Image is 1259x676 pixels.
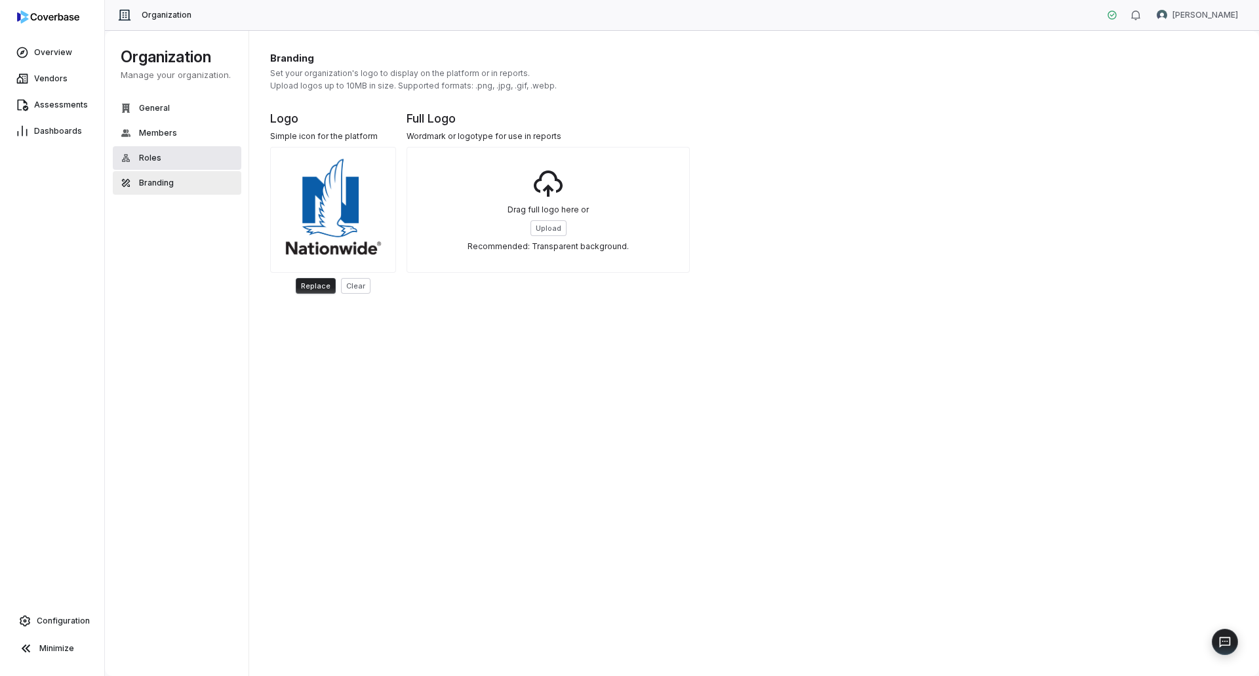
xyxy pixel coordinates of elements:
div: Drag full logo here or [508,205,589,215]
span: Assessments [34,100,88,110]
button: Members [113,121,241,145]
img: Logo [271,148,395,272]
button: Roles [113,146,241,170]
img: Nic Weilbacher avatar [1157,10,1167,20]
img: logo-D7KZi-bG.svg [17,10,79,24]
div: Recommended: Transparent background. [468,241,629,252]
span: Members [139,128,177,138]
div: Simple icon for the platform [270,131,396,142]
h1: Logo [270,111,396,127]
a: Vendors [3,67,102,90]
span: Organization [142,10,191,20]
button: Replace [296,278,336,294]
span: Vendors [34,73,68,84]
a: Configuration [5,609,99,633]
span: Roles [139,153,161,163]
span: [PERSON_NAME] [1172,10,1238,20]
a: Overview [3,41,102,64]
p: Upload logos up to 10MB in size. Supported formats: .png, .jpg, .gif, .webp. [270,81,690,90]
button: Upload [530,220,567,236]
span: Dashboards [34,126,82,136]
button: Branding [113,171,241,195]
button: Nic Weilbacher avatar[PERSON_NAME] [1149,5,1246,25]
span: Overview [34,47,72,58]
p: Set your organization's logo to display on the platform or in reports. [270,68,690,78]
button: Minimize [5,635,99,662]
h1: Full Logo [407,111,690,127]
p: Manage your organization. [121,69,233,81]
span: Branding [139,178,174,188]
span: Minimize [39,643,74,654]
h1: Organization [121,47,233,68]
a: Dashboards [3,119,102,143]
button: Clear [341,278,370,294]
button: General [113,96,241,120]
span: General [139,103,170,113]
a: Assessments [3,93,102,117]
div: Wordmark or logotype for use in reports [407,131,690,142]
h1: Branding [270,51,690,66]
span: Configuration [37,616,90,626]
